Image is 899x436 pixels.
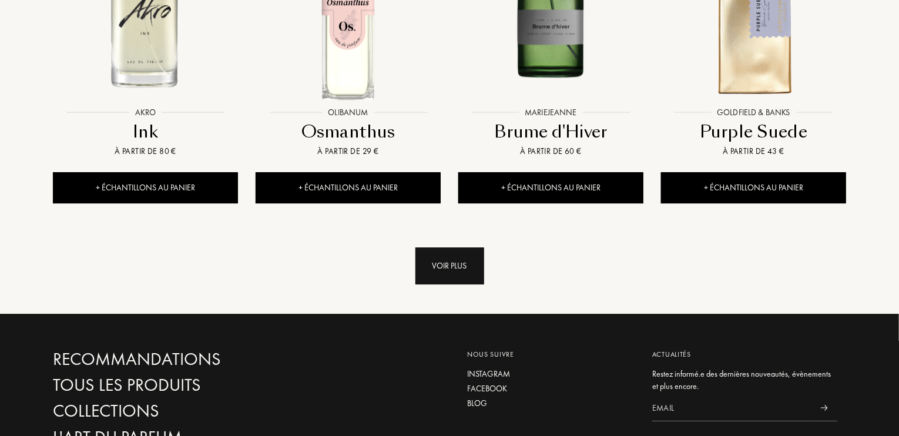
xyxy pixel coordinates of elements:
[256,172,441,203] div: + Échantillons au panier
[820,405,828,411] img: news_send.svg
[260,145,436,157] div: À partir de 29 €
[467,383,635,395] a: Facebook
[467,349,635,360] div: Nous suivre
[415,247,484,284] div: Voir plus
[53,375,306,395] a: Tous les produits
[58,145,233,157] div: À partir de 80 €
[661,172,846,203] div: + Échantillons au panier
[652,368,837,393] div: Restez informé.e des dernières nouveautés, évènements et plus encore.
[467,368,635,380] a: Instagram
[458,172,643,203] div: + Échantillons au panier
[666,145,841,157] div: À partir de 43 €
[652,349,837,360] div: Actualités
[467,397,635,410] a: Blog
[53,349,306,370] a: Recommandations
[53,401,306,421] a: Collections
[463,145,639,157] div: À partir de 60 €
[53,172,238,203] div: + Échantillons au panier
[652,395,811,421] input: Email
